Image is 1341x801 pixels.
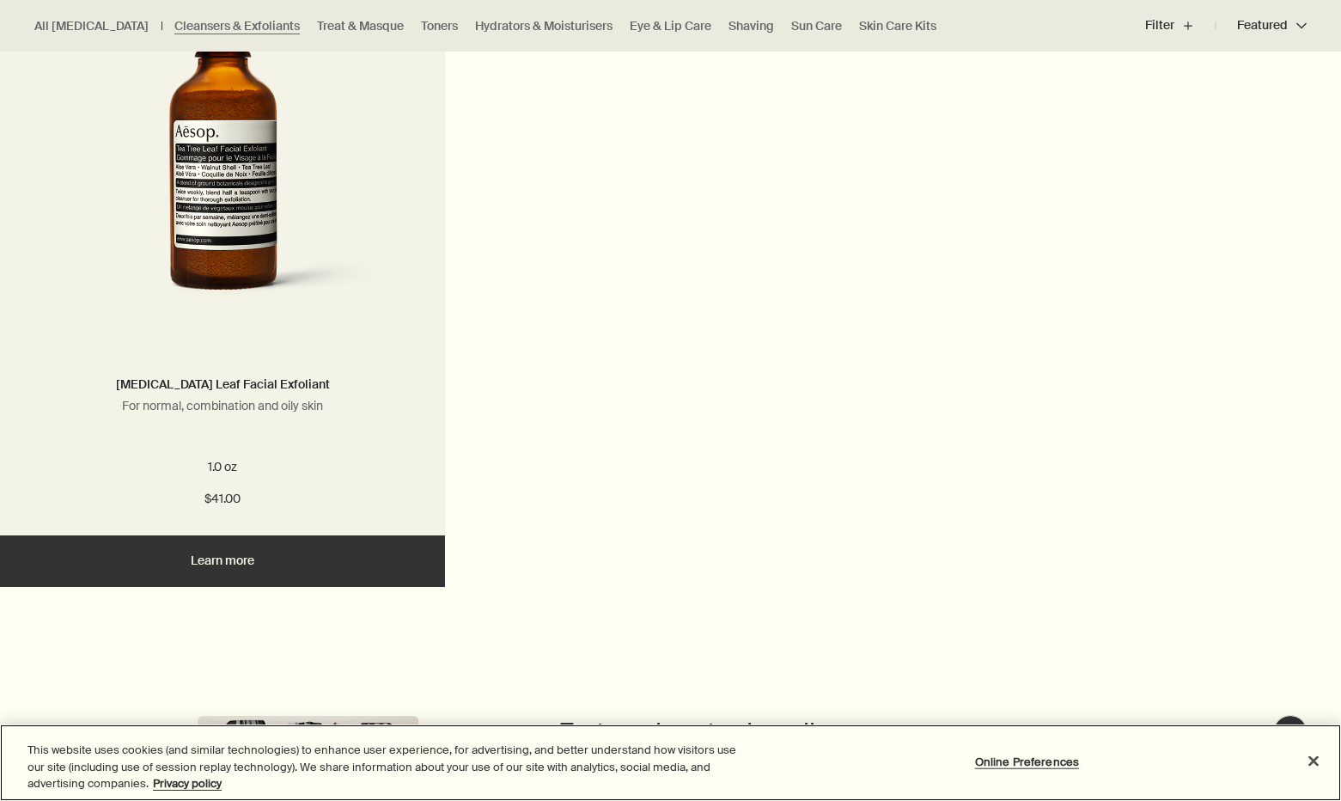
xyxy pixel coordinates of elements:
a: Cleansers & Exfoliants [174,18,300,34]
p: For normal, combination and oily skin [26,398,419,413]
button: Close [1295,742,1332,780]
a: Hydrators & Moisturisers [475,18,613,34]
a: Eye & Lip Care [630,18,711,34]
a: Toners [421,18,458,34]
a: More information about your privacy, opens in a new tab [153,776,222,791]
img: Aesop’s Tea Tree Leaf Facial Exfoliant in amber bottle; for normal, combination and oily skin, wi... [60,5,386,323]
a: Shaving [728,18,774,34]
a: Treat & Masque [317,18,404,34]
button: Online Preferences, Opens the preference center dialog [973,744,1081,779]
button: Filter [1145,5,1216,46]
button: Featured [1216,5,1307,46]
a: [MEDICAL_DATA] Leaf Facial Exfoliant [116,376,330,392]
button: Live Assistance [1273,715,1307,749]
h2: Eminently suited to all [558,716,1117,750]
span: $41.00 [204,489,241,510]
a: Sun Care [791,18,842,34]
a: Skin Care Kits [859,18,936,34]
div: This website uses cookies (and similar technologies) to enhance user experience, for advertising,... [27,742,738,792]
a: All [MEDICAL_DATA] [34,18,149,34]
